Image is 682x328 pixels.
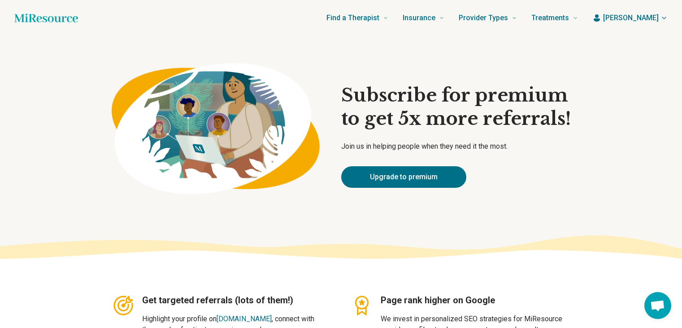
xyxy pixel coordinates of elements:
a: [DOMAIN_NAME] [217,315,272,323]
h3: Page rank higher on Google [381,294,571,306]
p: Join us in helping people when they need it the most. [341,141,571,152]
span: Treatments [531,12,569,24]
button: [PERSON_NAME] [592,13,668,23]
span: Insurance [403,12,435,24]
a: Upgrade to premium [341,166,466,188]
span: Find a Therapist [326,12,379,24]
a: Home page [14,9,78,27]
h1: Subscribe for premium to get 5x more referrals! [341,84,571,130]
span: [PERSON_NAME] [603,13,659,23]
span: Provider Types [459,12,508,24]
h3: Get targeted referrals (lots of them!) [142,294,332,306]
div: Open chat [644,292,671,319]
